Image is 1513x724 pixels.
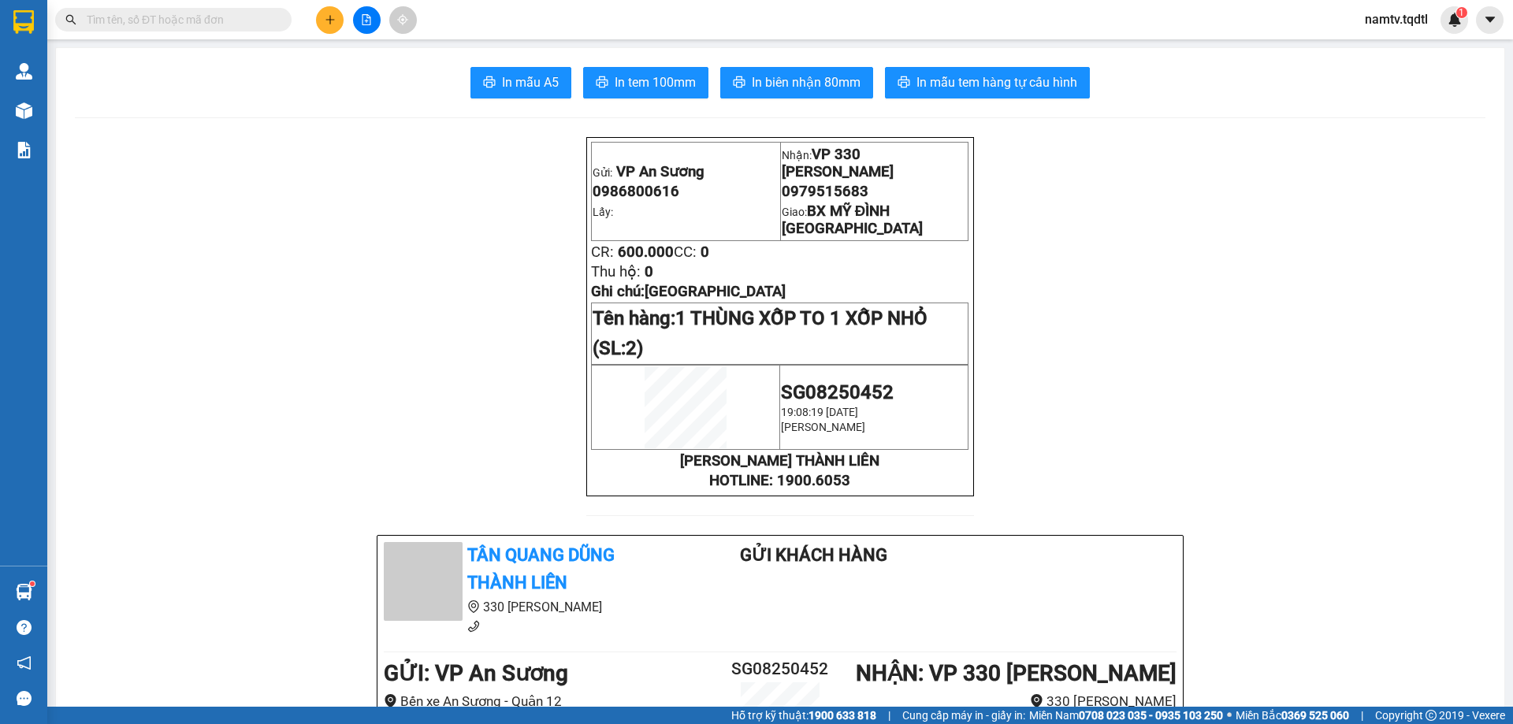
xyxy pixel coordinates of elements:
img: solution-icon [16,142,32,158]
img: warehouse-icon [16,63,32,80]
span: environment [467,600,480,613]
p: Nhận: [782,146,968,180]
span: search [65,14,76,25]
span: printer [483,76,496,91]
button: printerIn mẫu A5 [470,67,571,98]
span: phone [467,620,480,633]
span: VP 330 [PERSON_NAME] [782,146,894,180]
strong: 1900 633 818 [809,709,876,722]
span: Ghi chú: [591,283,786,300]
span: | [888,707,890,724]
span: 0 [645,263,653,280]
button: printerIn biên nhận 80mm [720,67,873,98]
span: CR: [591,243,614,261]
span: printer [898,76,910,91]
li: 330 [PERSON_NAME] [384,597,677,617]
span: SG08250452 [781,381,894,403]
span: 0 [701,243,709,261]
span: [GEOGRAPHIC_DATA] [645,283,786,300]
span: environment [1030,694,1043,707]
button: aim [389,6,417,34]
span: plus [325,14,336,25]
span: VP An Sương [616,163,704,180]
span: 1 THÙNG XỐP TO 1 XỐP NHỎ (SL: [593,307,928,359]
span: In mẫu tem hàng tự cấu hình [916,72,1077,92]
span: CC: [674,243,697,261]
span: namtv.tqdtl [1352,9,1441,29]
span: Thu hộ: [591,263,641,280]
img: logo-vxr [13,10,34,34]
img: warehouse-icon [16,584,32,600]
span: 600.000 [618,243,674,261]
span: Tên hàng: [593,307,928,359]
span: 1 [1459,7,1464,18]
button: file-add [353,6,381,34]
li: 330 [PERSON_NAME] [846,691,1177,712]
span: Cung cấp máy in - giấy in: [902,707,1025,724]
span: 0986800616 [593,183,679,200]
b: Gửi khách hàng [740,545,887,565]
span: Miền Nam [1029,707,1223,724]
h2: SG08250452 [714,656,846,682]
span: 19:08:19 [DATE] [781,406,858,418]
span: printer [596,76,608,91]
span: Miền Bắc [1236,707,1349,724]
span: | [1361,707,1363,724]
b: GỬI : VP An Sương [384,660,568,686]
button: printerIn mẫu tem hàng tự cấu hình [885,67,1090,98]
button: plus [316,6,344,34]
span: file-add [361,14,372,25]
li: Bến xe An Sương - Quận 12 [384,691,714,712]
span: copyright [1426,710,1437,721]
sup: 1 [1456,7,1467,18]
strong: [PERSON_NAME] THÀNH LIÊN [680,452,879,470]
strong: 0369 525 060 [1281,709,1349,722]
strong: 0708 023 035 - 0935 103 250 [1079,709,1223,722]
span: BX MỸ ĐÌNH [GEOGRAPHIC_DATA] [782,202,923,237]
span: In tem 100mm [615,72,696,92]
span: In biên nhận 80mm [752,72,861,92]
span: In mẫu A5 [502,72,559,92]
span: caret-down [1483,13,1497,27]
span: Giao: [782,206,923,236]
span: notification [17,655,32,670]
input: Tìm tên, số ĐT hoặc mã đơn [87,11,273,28]
button: printerIn tem 100mm [583,67,708,98]
span: 2) [626,337,643,359]
strong: HOTLINE: 1900.6053 [709,472,850,489]
span: question-circle [17,620,32,635]
span: environment [384,694,397,707]
span: 0979515683 [782,183,868,200]
span: aim [397,14,408,25]
img: icon-new-feature [1448,13,1462,27]
span: ⚪️ [1227,712,1232,718]
button: caret-down [1476,6,1504,34]
b: NHẬN : VP 330 [PERSON_NAME] [856,660,1177,686]
img: warehouse-icon [16,102,32,119]
span: [PERSON_NAME] [781,421,865,433]
span: printer [733,76,745,91]
span: message [17,691,32,706]
p: Gửi: [593,163,779,180]
sup: 1 [30,581,35,586]
b: Tân Quang Dũng Thành Liên [467,545,615,592]
span: Lấy: [593,206,613,218]
span: Hỗ trợ kỹ thuật: [731,707,876,724]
